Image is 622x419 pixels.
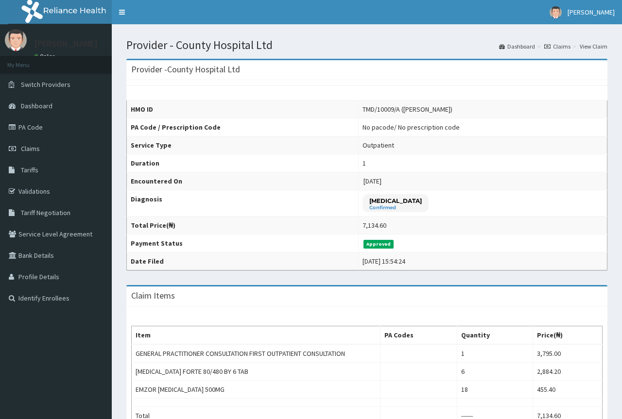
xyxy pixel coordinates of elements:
div: [DATE] 15:54:24 [363,256,405,266]
span: Approved [363,240,394,249]
th: Duration [127,154,359,172]
a: Dashboard [499,42,535,50]
span: Switch Providers [21,80,70,89]
img: User Image [550,6,562,18]
span: [PERSON_NAME] [568,8,615,17]
td: 2,884.20 [533,363,602,381]
h3: Claim Items [131,291,175,300]
img: User Image [5,29,27,51]
th: Quantity [457,326,533,345]
td: GENERAL PRACTITIONER CONSULTATION FIRST OUTPATIENT CONSULTATION [132,344,380,363]
td: [MEDICAL_DATA] FORTE 80/480 BY 6 TAB [132,363,380,381]
span: [DATE] [363,177,381,185]
small: Confirmed [369,205,422,210]
th: Total Price(₦) [127,217,359,235]
div: TMD/10009/A ([PERSON_NAME]) [363,104,452,114]
a: Claims [544,42,570,50]
th: HMO ID [127,101,359,118]
div: 1 [363,158,366,168]
th: Date Filed [127,252,359,270]
td: 3,795.00 [533,344,602,363]
div: No pacode / No prescription code [363,122,460,132]
th: Service Type [127,136,359,154]
th: Price(₦) [533,326,602,345]
th: Diagnosis [127,190,359,217]
th: PA Codes [380,326,457,345]
p: [PERSON_NAME] [34,39,98,48]
td: 18 [457,381,533,399]
td: 1 [457,344,533,363]
a: Online [34,53,57,60]
span: Tariff Negotiation [21,208,70,217]
th: Item [132,326,380,345]
td: 6 [457,363,533,381]
th: PA Code / Prescription Code [127,118,359,136]
div: 7,134.60 [363,220,386,230]
p: [MEDICAL_DATA] [369,197,422,205]
h3: Provider - County Hospital Ltd [131,65,240,74]
td: 455.40 [533,381,602,399]
td: EMZOR [MEDICAL_DATA] 500MG [132,381,380,399]
span: Claims [21,144,40,153]
a: View Claim [580,42,607,50]
th: Payment Status [127,235,359,252]
span: Tariffs [21,166,38,174]
span: Dashboard [21,101,52,110]
h1: Provider - County Hospital Ltd [126,39,607,51]
th: Encountered On [127,172,359,190]
div: Outpatient [363,140,394,150]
